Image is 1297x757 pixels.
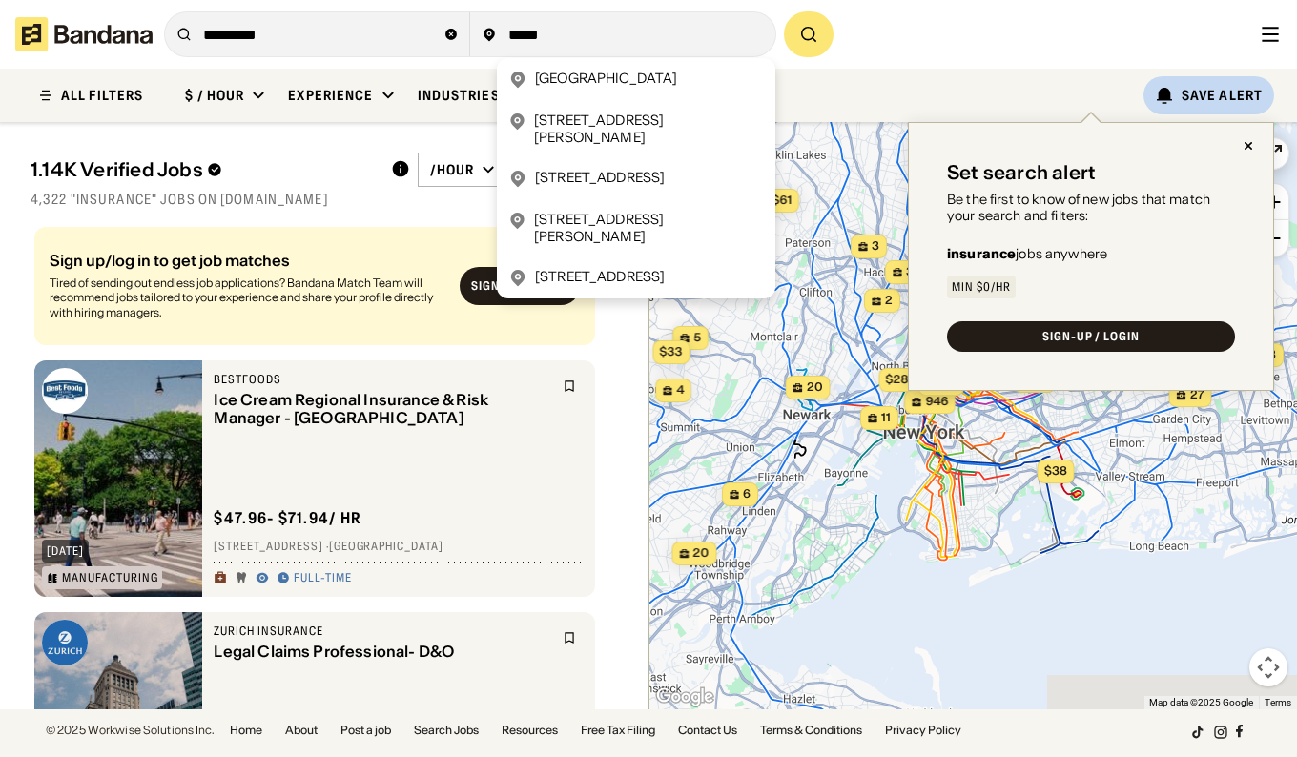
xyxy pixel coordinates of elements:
[430,161,475,178] div: /hour
[885,725,961,736] a: Privacy Policy
[885,293,893,309] span: 2
[653,685,716,709] img: Google
[214,372,551,387] div: Bestfoods
[906,264,914,280] span: 3
[471,279,568,295] div: Sign up / Log in
[47,545,84,557] div: [DATE]
[947,245,1016,262] b: insurance
[46,725,215,736] div: © 2025 Workwise Solutions Inc.
[534,112,764,146] div: [STREET_ADDRESS][PERSON_NAME]
[340,725,391,736] a: Post a job
[288,87,373,104] div: Experience
[1249,648,1287,686] button: Map camera controls
[42,620,88,665] img: Zurich Insurance logo
[886,372,909,386] span: $28
[535,169,665,188] div: [STREET_ADDRESS]
[414,725,479,736] a: Search Jobs
[62,572,157,583] div: Manufacturing
[230,725,262,736] a: Home
[535,70,677,89] div: [GEOGRAPHIC_DATA]
[676,382,684,399] span: 4
[294,571,352,586] div: Full-time
[947,247,1107,260] div: jobs anywhere
[947,161,1096,184] div: Set search alert
[214,540,584,555] div: [STREET_ADDRESS] · [GEOGRAPHIC_DATA]
[807,379,823,396] span: 20
[31,219,618,709] div: grid
[1042,331,1140,342] div: SIGN-UP / LOGIN
[214,391,551,427] div: Ice Cream Regional Insurance & Risk Manager - [GEOGRAPHIC_DATA]
[214,624,551,639] div: Zurich Insurance
[214,508,361,528] div: $ 47.96 - $71.94 / hr
[693,545,710,562] span: 20
[952,281,1011,293] div: Min $0/hr
[743,486,751,502] span: 6
[502,725,558,736] a: Resources
[31,158,376,181] div: 1.14K Verified Jobs
[760,725,862,736] a: Terms & Conditions
[653,685,716,709] a: Open this area in Google Maps (opens a new window)
[535,268,665,287] div: [STREET_ADDRESS]
[581,725,655,736] a: Free Tax Filing
[660,344,683,358] span: $33
[1044,463,1067,478] span: $38
[693,330,701,346] span: 5
[881,410,891,426] span: 11
[1265,697,1291,707] a: Terms (opens in new tab)
[418,87,500,104] div: Industries
[534,211,764,245] div: [STREET_ADDRESS][PERSON_NAME]
[214,643,551,661] div: Legal Claims Professional- D&O
[1182,87,1263,104] div: Save Alert
[185,87,244,104] div: $ / hour
[15,17,153,51] img: Bandana logotype
[678,725,737,736] a: Contact Us
[1149,697,1253,707] span: Map data ©2025 Google
[61,89,143,102] div: ALL FILTERS
[42,368,88,414] img: Bestfoods logo
[772,193,792,207] span: $61
[947,192,1235,224] div: Be the first to know of new jobs that match your search and filters:
[925,394,948,410] span: 946
[872,238,879,255] span: 3
[1190,387,1204,403] span: 27
[31,191,618,208] div: 4,322 "insurance" jobs on [DOMAIN_NAME]
[285,725,318,736] a: About
[50,276,444,320] div: Tired of sending out endless job applications? Bandana Match Team will recommend jobs tailored to...
[50,253,444,268] div: Sign up/log in to get job matches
